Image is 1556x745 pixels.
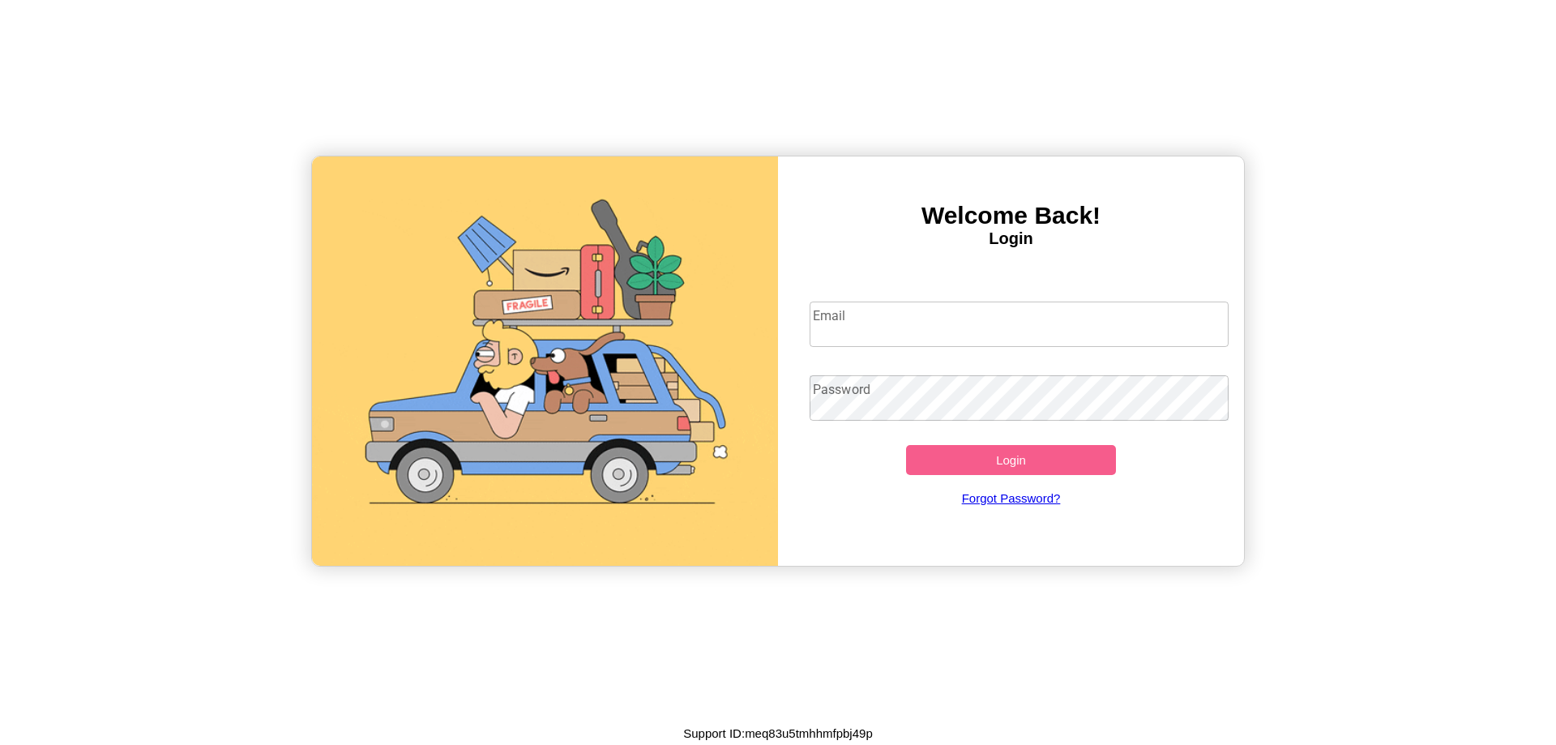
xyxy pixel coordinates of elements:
h4: Login [778,229,1244,248]
img: gif [312,156,778,566]
h3: Welcome Back! [778,202,1244,229]
p: Support ID: meq83u5tmhhmfpbj49p [683,722,872,744]
button: Login [906,445,1116,475]
a: Forgot Password? [802,475,1221,521]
